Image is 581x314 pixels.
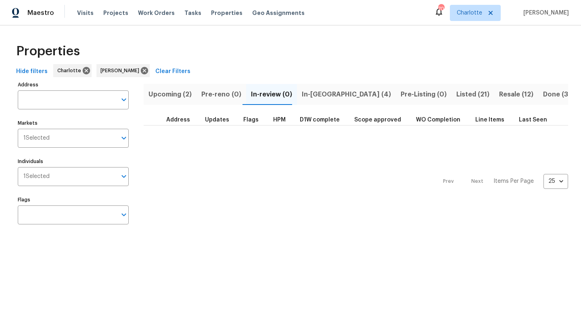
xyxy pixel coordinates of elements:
[354,117,401,123] span: Scope approved
[493,177,534,185] p: Items Per Page
[457,9,482,17] span: Charlotte
[300,117,340,123] span: D1W complete
[475,117,504,123] span: Line Items
[435,130,568,232] nav: Pagination Navigation
[243,117,259,123] span: Flags
[416,117,460,123] span: WO Completion
[166,117,190,123] span: Address
[77,9,94,17] span: Visits
[16,47,80,55] span: Properties
[252,9,305,17] span: Geo Assignments
[57,67,84,75] span: Charlotte
[118,209,130,220] button: Open
[103,9,128,17] span: Projects
[148,89,192,100] span: Upcoming (2)
[18,197,129,202] label: Flags
[27,9,54,17] span: Maestro
[184,10,201,16] span: Tasks
[138,9,175,17] span: Work Orders
[13,64,51,79] button: Hide filters
[155,67,190,77] span: Clear Filters
[16,67,48,77] span: Hide filters
[18,159,129,164] label: Individuals
[201,89,241,100] span: Pre-reno (0)
[499,89,533,100] span: Resale (12)
[273,117,286,123] span: HPM
[520,9,569,17] span: [PERSON_NAME]
[251,89,292,100] span: In-review (0)
[205,117,229,123] span: Updates
[456,89,489,100] span: Listed (21)
[23,173,50,180] span: 1 Selected
[18,82,129,87] label: Address
[23,135,50,142] span: 1 Selected
[543,171,568,192] div: 25
[401,89,447,100] span: Pre-Listing (0)
[96,64,150,77] div: [PERSON_NAME]
[100,67,142,75] span: [PERSON_NAME]
[543,89,580,100] span: Done (364)
[519,117,547,123] span: Last Seen
[118,171,130,182] button: Open
[438,5,444,13] div: 70
[118,132,130,144] button: Open
[53,64,92,77] div: Charlotte
[152,64,194,79] button: Clear Filters
[302,89,391,100] span: In-[GEOGRAPHIC_DATA] (4)
[211,9,242,17] span: Properties
[118,94,130,105] button: Open
[18,121,129,126] label: Markets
